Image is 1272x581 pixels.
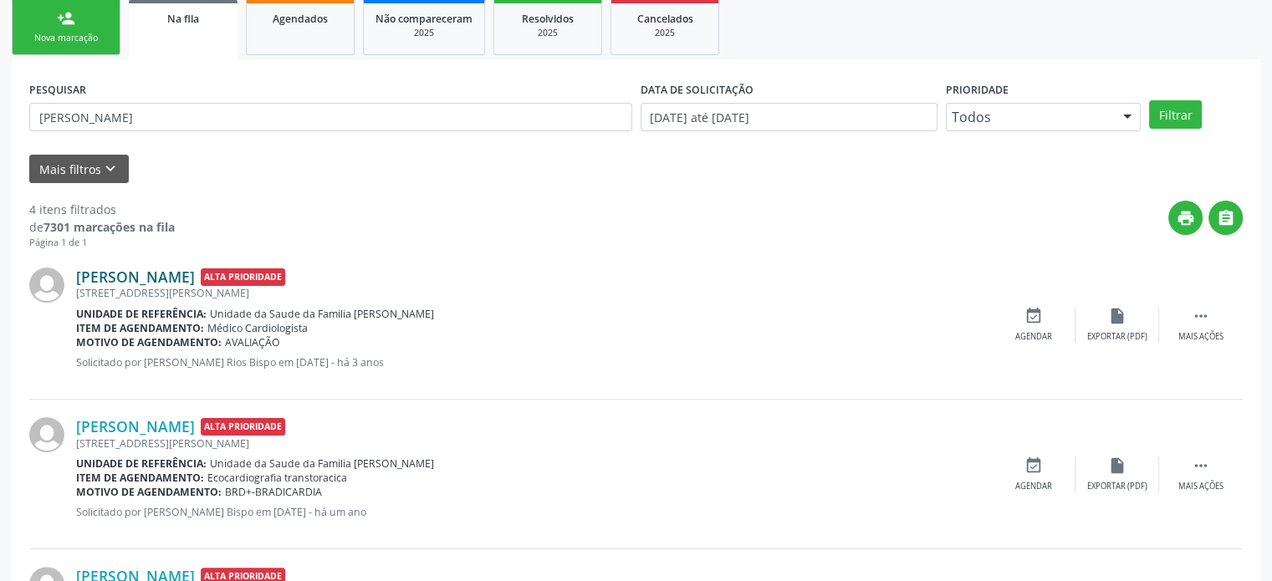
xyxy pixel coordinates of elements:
[946,77,1009,103] label: Prioridade
[1015,481,1052,492] div: Agendar
[76,321,204,335] b: Item de agendamento:
[1024,456,1043,475] i: event_available
[76,355,992,369] p: Solicitado por [PERSON_NAME] Rios Bispo em [DATE] - há 3 anos
[375,27,473,39] div: 2025
[623,27,707,39] div: 2025
[76,417,195,436] a: [PERSON_NAME]
[1177,209,1195,227] i: print
[43,219,175,235] strong: 7301 marcações na fila
[101,160,120,178] i: keyboard_arrow_down
[201,418,285,436] span: Alta Prioridade
[76,268,195,286] a: [PERSON_NAME]
[29,417,64,452] img: img
[1217,209,1235,227] i: 
[506,27,590,39] div: 2025
[76,505,992,519] p: Solicitado por [PERSON_NAME] Bispo em [DATE] - há um ano
[207,321,308,335] span: Médico Cardiologista
[225,335,280,349] span: AVALIAÇÃO
[1192,456,1210,475] i: 
[1168,201,1203,235] button: print
[167,12,199,26] span: Na fila
[210,307,434,321] span: Unidade da Saude da Familia [PERSON_NAME]
[24,32,108,44] div: Nova marcação
[1108,456,1126,475] i: insert_drive_file
[375,12,473,26] span: Não compareceram
[207,471,347,485] span: Ecocardiografia transtoracica
[1192,307,1210,325] i: 
[76,286,992,300] div: [STREET_ADDRESS][PERSON_NAME]
[29,103,632,131] input: Nome, CNS
[57,9,75,28] div: person_add
[29,201,175,218] div: 4 itens filtrados
[29,218,175,236] div: de
[1108,307,1126,325] i: insert_drive_file
[1208,201,1243,235] button: 
[641,77,753,103] label: DATA DE SOLICITAÇÃO
[1178,481,1223,492] div: Mais ações
[76,436,992,451] div: [STREET_ADDRESS][PERSON_NAME]
[1087,331,1147,343] div: Exportar (PDF)
[201,268,285,286] span: Alta Prioridade
[637,12,693,26] span: Cancelados
[210,456,434,471] span: Unidade da Saude da Familia [PERSON_NAME]
[1178,331,1223,343] div: Mais ações
[641,103,937,131] input: Selecione um intervalo
[952,109,1107,125] span: Todos
[29,77,86,103] label: PESQUISAR
[76,471,204,485] b: Item de agendamento:
[225,485,322,499] span: BRD+-BRADICARDIA
[1149,100,1202,129] button: Filtrar
[522,12,574,26] span: Resolvidos
[1024,307,1043,325] i: event_available
[76,307,207,321] b: Unidade de referência:
[29,155,129,184] button: Mais filtroskeyboard_arrow_down
[29,236,175,250] div: Página 1 de 1
[273,12,328,26] span: Agendados
[76,335,222,349] b: Motivo de agendamento:
[1015,331,1052,343] div: Agendar
[76,485,222,499] b: Motivo de agendamento:
[29,268,64,303] img: img
[1087,481,1147,492] div: Exportar (PDF)
[76,456,207,471] b: Unidade de referência:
